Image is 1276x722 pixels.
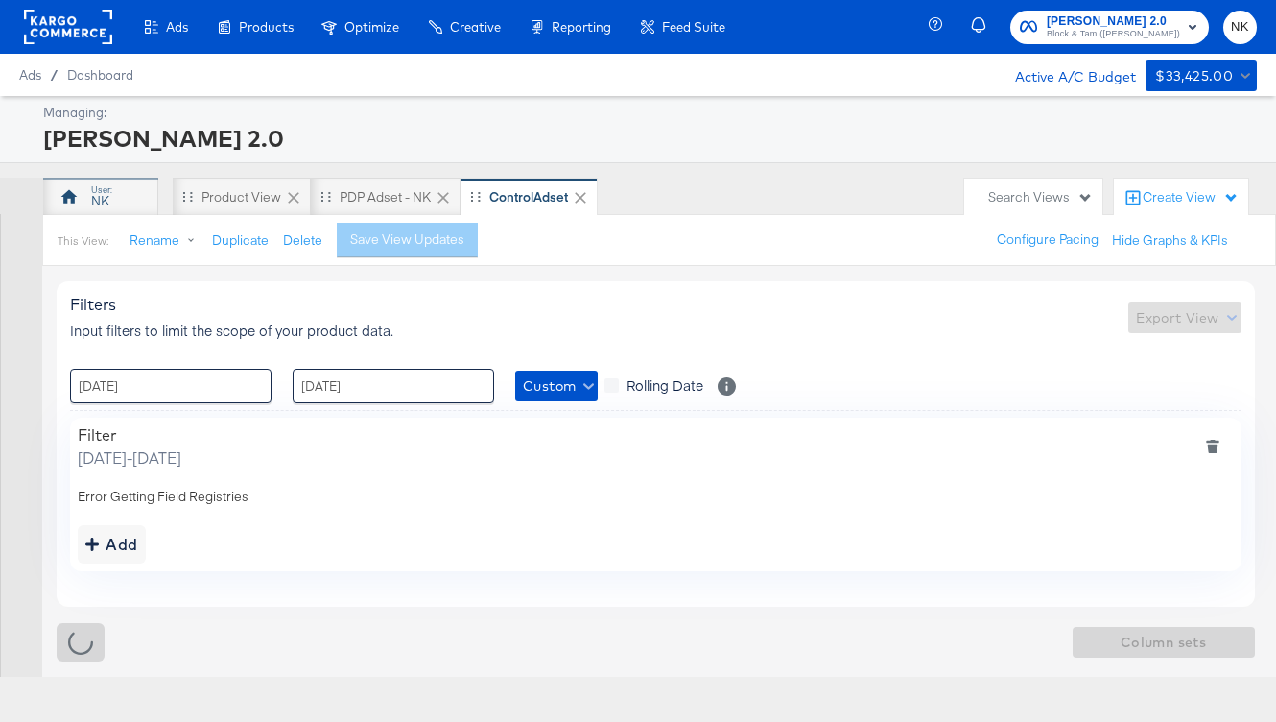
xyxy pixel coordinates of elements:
[988,188,1093,206] div: Search Views
[1047,27,1180,42] span: Block & Tam ([PERSON_NAME])
[41,67,67,83] span: /
[58,233,108,249] div: This View:
[78,525,146,564] button: addbutton
[489,188,568,206] div: ControlAdset
[70,321,393,340] span: Input filters to limit the scope of your product data.
[450,19,501,35] span: Creative
[1155,64,1233,88] div: $33,425.00
[166,19,188,35] span: Ads
[320,191,331,202] div: Drag to reorder tab
[1223,11,1257,44] button: NK
[19,67,41,83] span: Ads
[1112,231,1228,250] button: Hide Graphs & KPIs
[1047,12,1180,32] span: [PERSON_NAME] 2.0
[1143,188,1239,207] div: Create View
[470,191,481,202] div: Drag to reorder tab
[1193,425,1233,469] button: deletefilters
[182,191,193,202] div: Drag to reorder tab
[239,19,294,35] span: Products
[552,19,611,35] span: Reporting
[116,224,216,258] button: Rename
[1010,11,1209,44] button: [PERSON_NAME] 2.0Block & Tam ([PERSON_NAME])
[70,295,116,314] span: Filters
[983,223,1112,257] button: Configure Pacing
[340,188,431,206] div: PDP Adset - NK
[626,375,703,395] span: Rolling Date
[1146,60,1257,91] button: $33,425.00
[515,371,598,401] button: Custom
[78,425,181,445] div: Filter
[78,446,181,469] span: [DATE] - [DATE]
[995,60,1136,89] div: Active A/C Budget
[91,192,109,210] div: NK
[283,231,322,250] button: Delete
[1231,16,1249,38] span: NK
[212,231,269,250] button: Duplicate
[201,188,281,206] div: Product View
[78,488,1234,506] div: Error Getting Field Registries
[344,19,399,35] span: Optimize
[523,374,590,398] span: Custom
[43,104,1252,122] div: Managing:
[67,67,133,83] a: Dashboard
[43,122,1252,155] div: [PERSON_NAME] 2.0
[85,531,138,558] div: Add
[662,19,725,35] span: Feed Suite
